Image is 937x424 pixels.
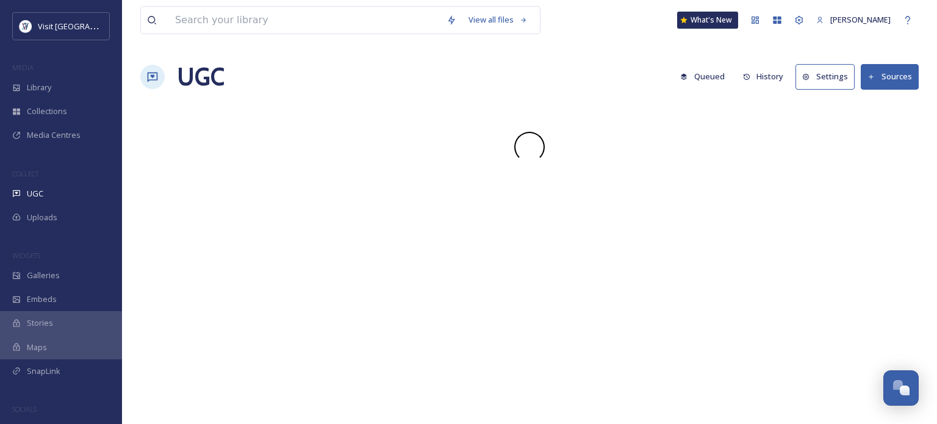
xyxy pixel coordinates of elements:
[810,8,897,32] a: [PERSON_NAME]
[830,14,891,25] span: [PERSON_NAME]
[177,59,224,95] a: UGC
[12,251,40,260] span: WIDGETS
[27,106,67,117] span: Collections
[677,12,738,29] a: What's New
[27,188,43,199] span: UGC
[38,20,132,32] span: Visit [GEOGRAPHIC_DATA]
[737,65,796,88] a: History
[27,365,60,377] span: SnapLink
[674,65,731,88] button: Queued
[795,64,855,89] button: Settings
[27,129,81,141] span: Media Centres
[27,293,57,305] span: Embeds
[27,270,60,281] span: Galleries
[462,8,534,32] a: View all files
[12,404,37,414] span: SOCIALS
[883,370,919,406] button: Open Chat
[169,7,440,34] input: Search your library
[795,64,861,89] a: Settings
[12,169,38,178] span: COLLECT
[20,20,32,32] img: Untitled%20design%20%2897%29.png
[674,65,737,88] a: Queued
[27,317,53,329] span: Stories
[737,65,790,88] button: History
[27,212,57,223] span: Uploads
[12,63,34,72] span: MEDIA
[27,342,47,353] span: Maps
[27,82,51,93] span: Library
[861,64,919,89] button: Sources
